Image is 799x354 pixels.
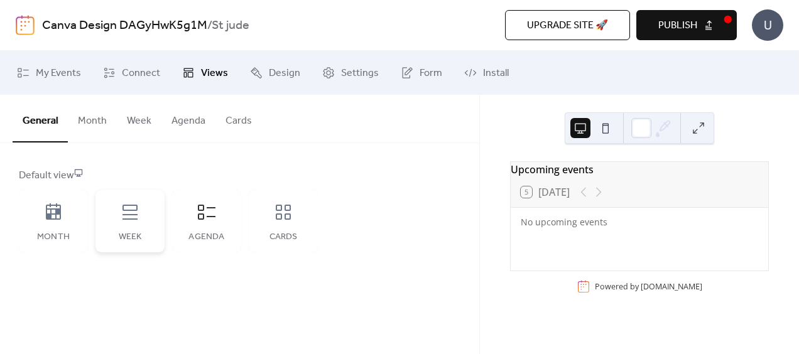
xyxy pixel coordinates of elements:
[658,18,697,33] span: Publish
[173,56,237,90] a: Views
[117,95,161,141] button: Week
[13,95,68,142] button: General
[94,56,170,90] a: Connect
[636,10,737,40] button: Publish
[341,66,379,81] span: Settings
[212,14,249,38] b: St jude
[207,14,212,38] b: /
[241,56,310,90] a: Design
[122,66,160,81] span: Connect
[161,95,215,141] button: Agenda
[8,56,90,90] a: My Events
[391,56,452,90] a: Form
[313,56,388,90] a: Settings
[261,232,305,242] div: Cards
[511,162,768,177] div: Upcoming events
[108,232,152,242] div: Week
[595,281,702,292] div: Powered by
[19,168,458,183] div: Default view
[641,281,702,292] a: [DOMAIN_NAME]
[185,232,229,242] div: Agenda
[752,9,783,41] div: U
[269,66,300,81] span: Design
[215,95,262,141] button: Cards
[455,56,518,90] a: Install
[31,232,75,242] div: Month
[201,66,228,81] span: Views
[505,10,630,40] button: Upgrade site 🚀
[420,66,442,81] span: Form
[42,14,207,38] a: Canva Design DAGyHwK5g1M
[527,18,608,33] span: Upgrade site 🚀
[483,66,509,81] span: Install
[521,215,758,228] div: No upcoming events
[36,66,81,81] span: My Events
[68,95,117,141] button: Month
[16,15,35,35] img: logo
